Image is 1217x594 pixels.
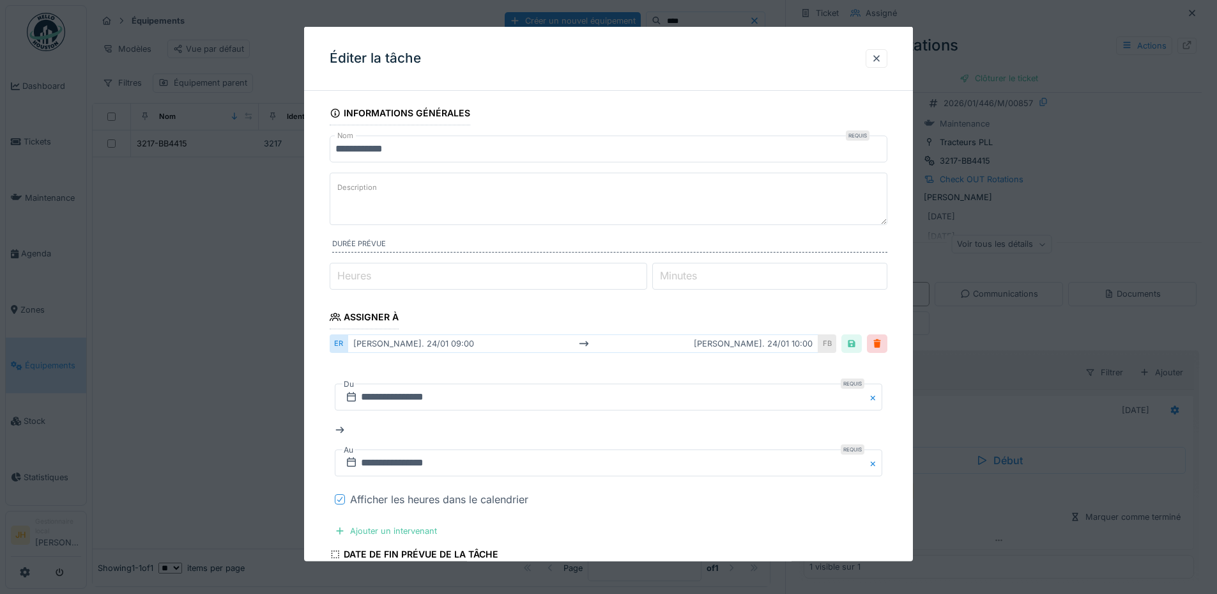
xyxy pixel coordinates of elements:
div: Requis [841,444,864,455]
h3: Éditer la tâche [330,51,421,66]
label: Minutes [657,268,700,283]
div: Requis [841,379,864,389]
button: Close [868,384,882,410]
label: Au [342,443,355,457]
div: Assigner à [330,308,399,329]
div: [PERSON_NAME]. 24/01 09:00 [PERSON_NAME]. 24/01 10:00 [348,334,818,353]
div: Date de fin prévue de la tâche [330,545,498,567]
button: Close [868,449,882,476]
div: Informations générales [330,104,470,125]
div: Afficher les heures dans le calendrier [350,492,528,507]
div: FB [818,334,836,353]
label: Durée prévue [332,238,887,253]
label: Nom [335,130,356,141]
div: Requis [846,130,869,141]
div: ER [330,334,348,353]
label: Heures [335,268,374,283]
label: Du [342,377,355,391]
div: Ajouter un intervenant [330,522,442,540]
label: Description [335,180,379,196]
